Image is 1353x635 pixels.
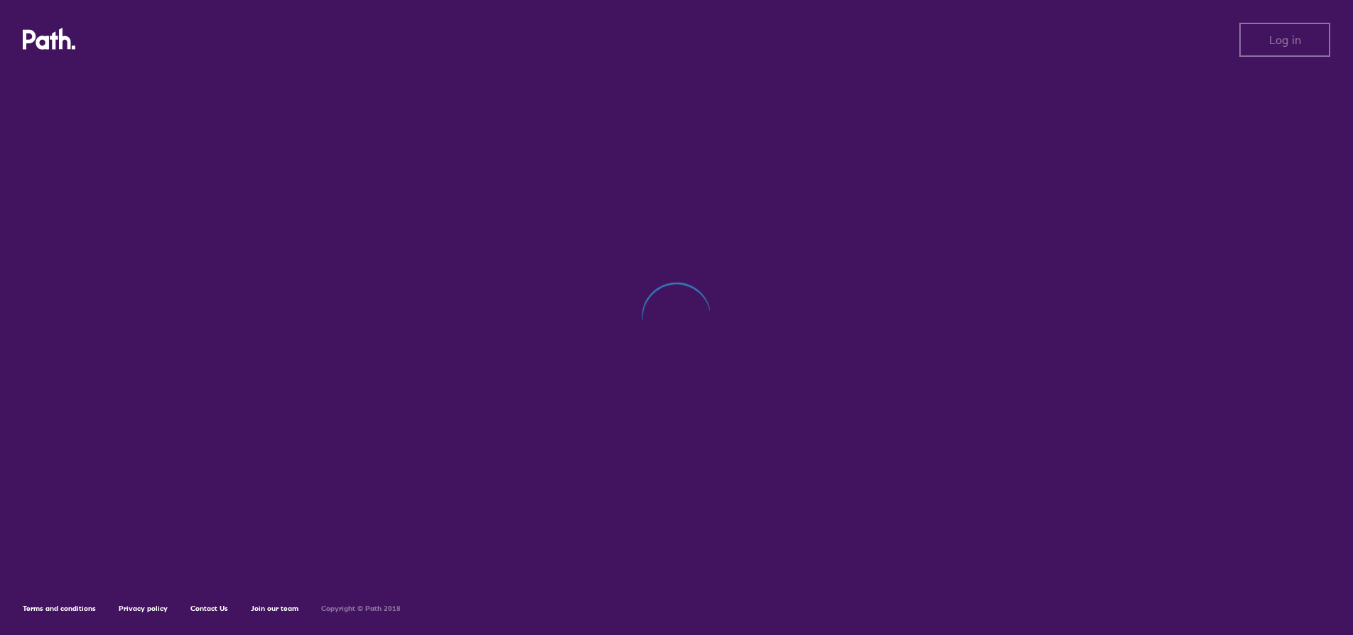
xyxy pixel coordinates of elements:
[1239,23,1330,57] button: Log in
[1269,33,1301,46] span: Log in
[321,604,401,613] h6: Copyright © Path 2018
[119,604,168,613] a: Privacy policy
[251,604,298,613] a: Join our team
[190,604,228,613] a: Contact Us
[23,604,96,613] a: Terms and conditions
